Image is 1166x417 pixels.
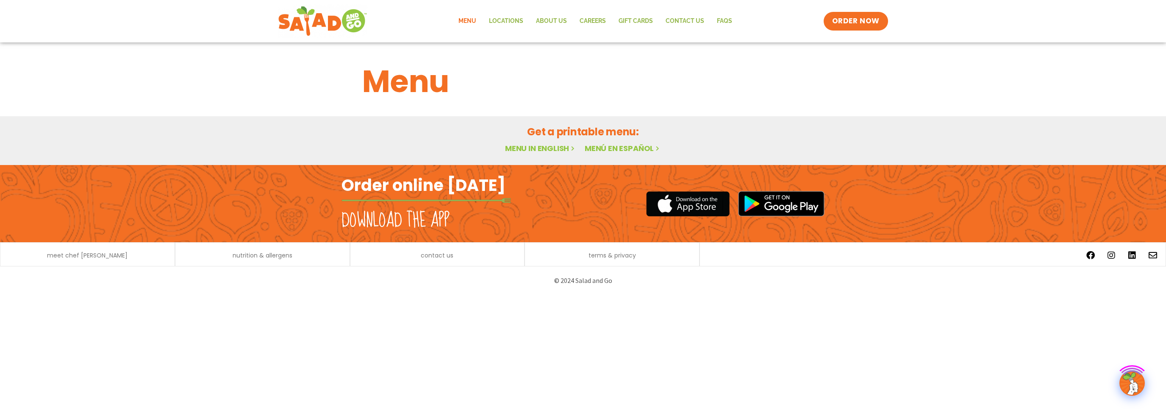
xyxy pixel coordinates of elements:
[589,252,636,258] a: terms & privacy
[711,11,738,31] a: FAQs
[530,11,573,31] a: About Us
[341,175,505,196] h2: Order online [DATE]
[585,143,661,154] a: Menú en español
[278,4,367,38] img: new-SAG-logo-768×292
[362,59,804,104] h1: Menu
[573,11,612,31] a: Careers
[47,252,128,258] a: meet chef [PERSON_NAME]
[505,143,576,154] a: Menu in English
[824,12,888,31] a: ORDER NOW
[341,198,511,203] img: fork
[612,11,659,31] a: GIFT CARDS
[659,11,711,31] a: Contact Us
[362,124,804,139] h2: Get a printable menu:
[452,11,738,31] nav: Menu
[421,252,453,258] a: contact us
[646,190,730,218] img: appstore
[832,16,880,26] span: ORDER NOW
[341,209,450,232] h2: Download the app
[738,191,825,216] img: google_play
[452,11,483,31] a: Menu
[346,275,820,286] p: © 2024 Salad and Go
[483,11,530,31] a: Locations
[233,252,292,258] a: nutrition & allergens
